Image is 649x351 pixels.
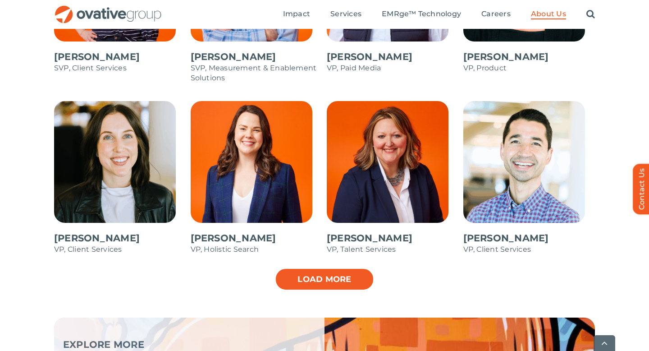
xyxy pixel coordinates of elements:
p: EXPLORE MORE [63,340,302,349]
span: Services [330,9,361,18]
span: EMRge™ Technology [382,9,461,18]
a: Load more [275,268,374,291]
a: EMRge™ Technology [382,9,461,19]
a: About Us [531,9,566,19]
a: Impact [283,9,310,19]
a: Careers [481,9,511,19]
a: OG_Full_horizontal_RGB [54,5,162,13]
a: Search [586,9,595,19]
span: About Us [531,9,566,18]
a: Services [330,9,361,19]
span: Careers [481,9,511,18]
span: Impact [283,9,310,18]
